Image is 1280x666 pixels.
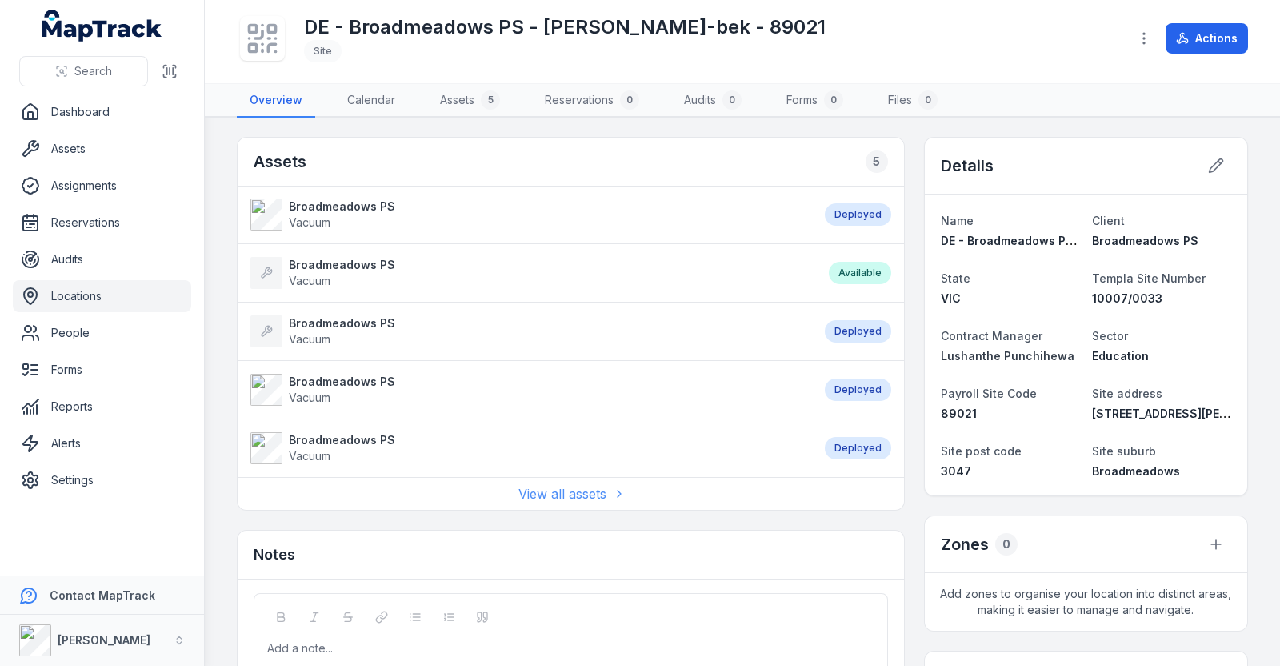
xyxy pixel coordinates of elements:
[774,84,856,118] a: Forms0
[925,573,1247,631] span: Add zones to organise your location into distinct areas, making it easier to manage and navigate.
[304,14,826,40] h1: DE - Broadmeadows PS - [PERSON_NAME]-bek - 89021
[941,407,977,420] span: 89021
[995,533,1018,556] div: 0
[13,317,191,349] a: People
[941,533,989,556] h2: Zones
[1166,23,1248,54] button: Actions
[289,432,395,448] strong: Broadmeadows PS
[289,374,395,390] strong: Broadmeadows PS
[289,391,330,404] span: Vacuum
[1092,349,1149,363] span: Education
[1092,387,1162,400] span: Site address
[941,214,974,227] span: Name
[250,432,809,464] a: Broadmeadows PSVacuum
[13,243,191,275] a: Audits
[1092,291,1162,305] span: 10007/0033
[941,154,994,177] h2: Details
[481,90,500,110] div: 5
[50,588,155,602] strong: Contact MapTrack
[941,271,970,285] span: State
[1092,271,1206,285] span: Templa Site Number
[722,90,742,110] div: 0
[13,96,191,128] a: Dashboard
[289,332,330,346] span: Vacuum
[13,464,191,496] a: Settings
[866,150,888,173] div: 5
[237,84,315,118] a: Overview
[941,387,1037,400] span: Payroll Site Code
[875,84,950,118] a: Files0
[427,84,513,118] a: Assets5
[1092,444,1156,458] span: Site suburb
[824,90,843,110] div: 0
[941,234,1253,247] span: DE - Broadmeadows PS - [PERSON_NAME]-bek - 89021
[518,484,622,504] a: View all assets
[1092,329,1128,343] span: Sector
[13,133,191,165] a: Assets
[941,291,961,305] span: VIC
[42,10,162,42] a: MapTrack
[250,315,809,347] a: Broadmeadows PSVacuum
[289,449,330,463] span: Vacuum
[254,544,295,566] h3: Notes
[13,280,191,312] a: Locations
[1092,464,1180,478] span: Broadmeadows
[620,90,639,110] div: 0
[918,90,938,110] div: 0
[250,374,809,406] a: Broadmeadows PSVacuum
[825,203,891,226] div: Deployed
[304,40,342,62] div: Site
[1092,234,1198,247] span: Broadmeadows PS
[825,379,891,401] div: Deployed
[289,257,395,273] strong: Broadmeadows PS
[254,150,306,173] h2: Assets
[74,63,112,79] span: Search
[825,437,891,459] div: Deployed
[289,315,395,331] strong: Broadmeadows PS
[13,427,191,459] a: Alerts
[1092,214,1125,227] span: Client
[289,215,330,229] span: Vacuum
[250,257,813,289] a: Broadmeadows PSVacuum
[289,274,330,287] span: Vacuum
[289,199,395,215] strong: Broadmeadows PS
[13,207,191,239] a: Reservations
[19,56,148,86] button: Search
[825,320,891,343] div: Deployed
[829,262,891,284] div: Available
[334,84,408,118] a: Calendar
[250,199,809,231] a: Broadmeadows PSVacuum
[58,633,150,647] strong: [PERSON_NAME]
[941,348,1080,364] a: Lushanthe Punchihewa
[671,84,754,118] a: Audits0
[941,464,971,478] span: 3047
[13,354,191,386] a: Forms
[941,444,1022,458] span: Site post code
[13,391,191,423] a: Reports
[941,329,1042,343] span: Contract Manager
[13,170,191,202] a: Assignments
[532,84,652,118] a: Reservations0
